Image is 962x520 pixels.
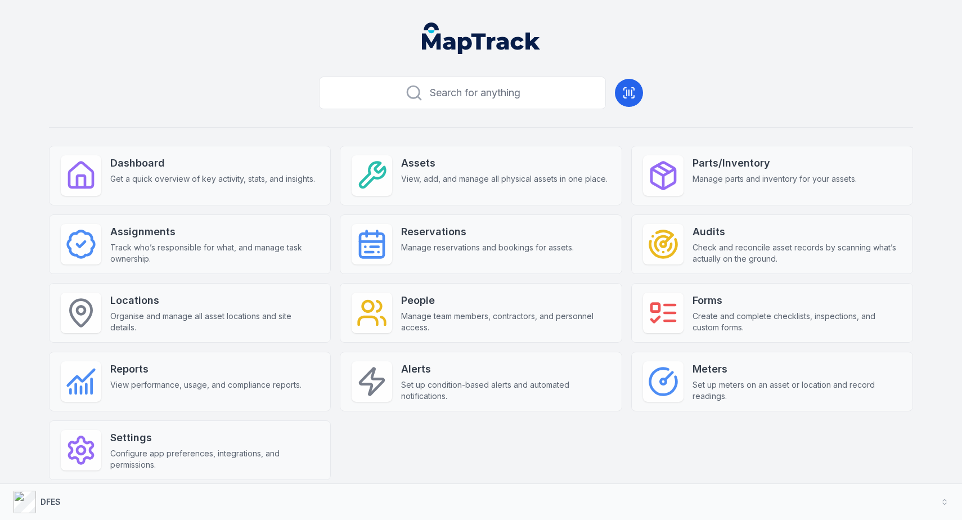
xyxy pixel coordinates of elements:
[49,420,331,480] a: SettingsConfigure app preferences, integrations, and permissions.
[110,361,302,377] strong: Reports
[401,224,574,240] strong: Reservations
[41,497,61,506] strong: DFES
[49,214,331,274] a: AssignmentsTrack who’s responsible for what, and manage task ownership.
[401,155,608,171] strong: Assets
[631,283,913,343] a: FormsCreate and complete checklists, inspections, and custom forms.
[631,146,913,205] a: Parts/InventoryManage parts and inventory for your assets.
[49,352,331,411] a: ReportsView performance, usage, and compliance reports.
[430,85,520,101] span: Search for anything
[693,311,901,333] span: Create and complete checklists, inspections, and custom forms.
[401,242,574,253] span: Manage reservations and bookings for assets.
[110,173,315,185] span: Get a quick overview of key activity, stats, and insights.
[110,379,302,391] span: View performance, usage, and compliance reports.
[401,173,608,185] span: View, add, and manage all physical assets in one place.
[631,352,913,411] a: MetersSet up meters on an asset or location and record readings.
[110,430,319,446] strong: Settings
[340,352,622,411] a: AlertsSet up condition-based alerts and automated notifications.
[401,361,610,377] strong: Alerts
[110,448,319,470] span: Configure app preferences, integrations, and permissions.
[693,242,901,265] span: Check and reconcile asset records by scanning what’s actually on the ground.
[693,173,857,185] span: Manage parts and inventory for your assets.
[401,293,610,308] strong: People
[693,293,901,308] strong: Forms
[49,146,331,205] a: DashboardGet a quick overview of key activity, stats, and insights.
[110,155,315,171] strong: Dashboard
[110,311,319,333] span: Organise and manage all asset locations and site details.
[631,214,913,274] a: AuditsCheck and reconcile asset records by scanning what’s actually on the ground.
[693,379,901,402] span: Set up meters on an asset or location and record readings.
[404,23,558,54] nav: Global
[110,242,319,265] span: Track who’s responsible for what, and manage task ownership.
[110,224,319,240] strong: Assignments
[693,155,857,171] strong: Parts/Inventory
[319,77,606,109] button: Search for anything
[49,283,331,343] a: LocationsOrganise and manage all asset locations and site details.
[110,293,319,308] strong: Locations
[340,146,622,205] a: AssetsView, add, and manage all physical assets in one place.
[693,224,901,240] strong: Audits
[340,214,622,274] a: ReservationsManage reservations and bookings for assets.
[693,361,901,377] strong: Meters
[340,283,622,343] a: PeopleManage team members, contractors, and personnel access.
[401,379,610,402] span: Set up condition-based alerts and automated notifications.
[401,311,610,333] span: Manage team members, contractors, and personnel access.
